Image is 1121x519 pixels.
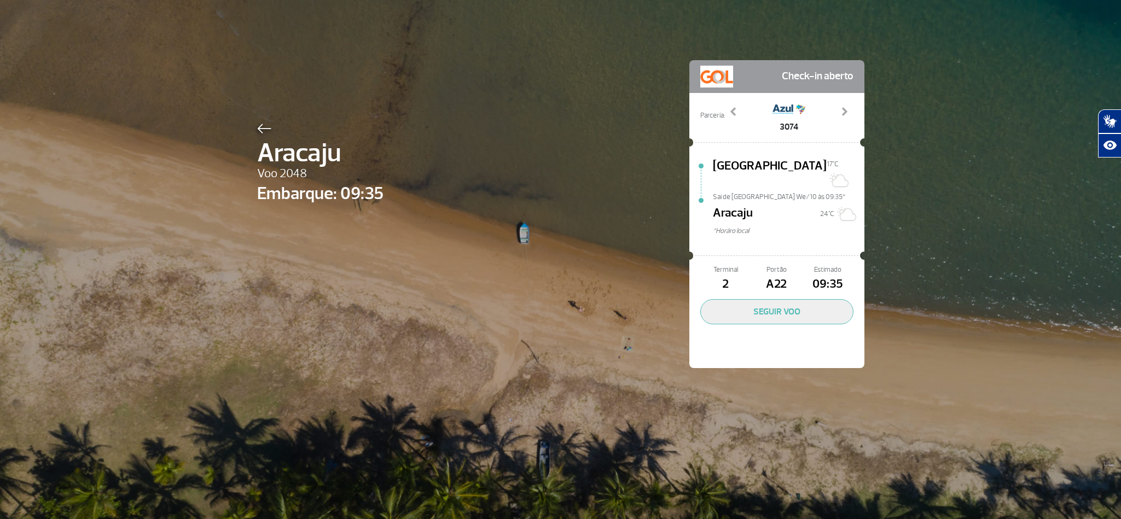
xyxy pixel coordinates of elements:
span: Check-in aberto [782,66,853,88]
span: 2 [700,275,751,294]
span: Sai de [GEOGRAPHIC_DATA] We/10 às 09:35* [713,192,864,200]
span: Parceria: [700,110,725,121]
img: Nevoeiro [827,169,849,191]
span: Aracaju [257,133,384,173]
button: Abrir recursos assistivos. [1098,133,1121,158]
span: Embarque: 09:35 [257,180,384,207]
span: *Horáro local [713,226,864,236]
span: [GEOGRAPHIC_DATA] [713,157,827,192]
span: Terminal [700,265,751,275]
span: 09:35 [802,275,853,294]
button: Abrir tradutor de língua de sinais. [1098,109,1121,133]
span: Portão [751,265,802,275]
span: 17°C [827,160,839,168]
span: 24°C [820,209,834,218]
span: Voo 2048 [257,165,384,183]
span: 3074 [772,120,805,133]
span: A22 [751,275,802,294]
img: Sol com algumas nuvens [834,203,856,225]
span: Estimado [802,265,853,275]
div: Plugin de acessibilidade da Hand Talk. [1098,109,1121,158]
span: Aracaju [713,204,753,226]
button: SEGUIR VOO [700,299,853,324]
